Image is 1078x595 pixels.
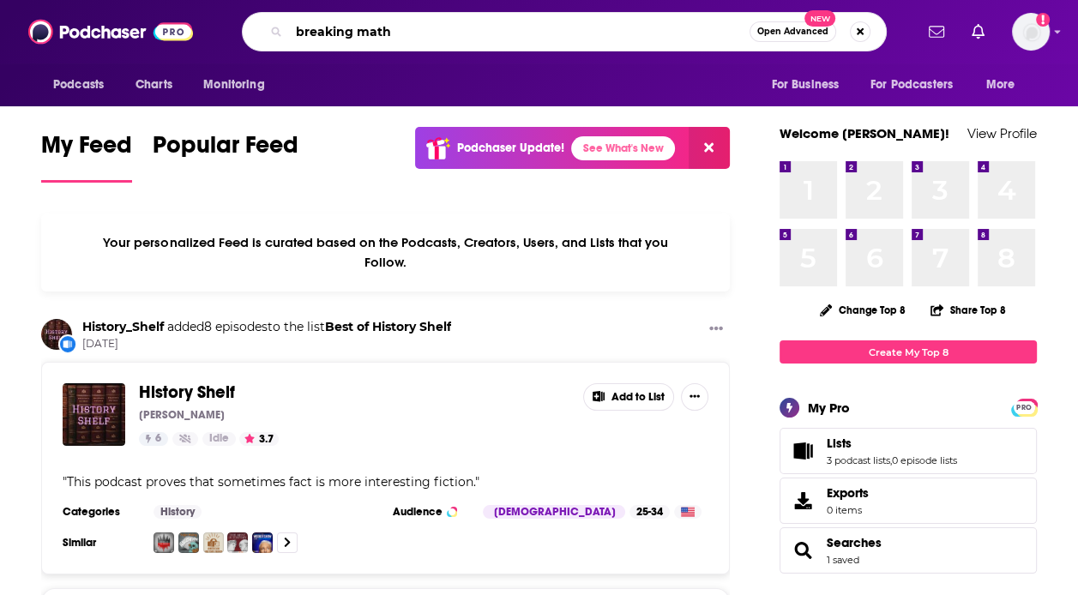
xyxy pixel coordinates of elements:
span: This podcast proves that sometimes fact is more interesting fiction. [67,474,475,490]
span: Searches [780,527,1037,574]
span: Open Advanced [757,27,828,36]
img: Podchaser - Follow, Share and Rate Podcasts [28,15,193,48]
button: Change Top 8 [810,299,916,321]
a: View Profile [967,125,1037,141]
span: Idle [209,430,229,448]
div: Search podcasts, credits, & more... [242,12,887,51]
span: Logged in as PUPPublicity [1012,13,1050,51]
a: History_Shelf [82,319,164,334]
button: open menu [41,69,126,101]
button: Show More Button [702,319,730,340]
img: History_Shelf [41,319,72,350]
a: 6 [139,432,168,446]
img: American History Remix [203,532,224,553]
img: History Shelf [63,383,125,446]
input: Search podcasts, credits, & more... [289,18,750,45]
img: User Profile [1012,13,1050,51]
span: More [986,73,1015,97]
h3: Audience [392,505,469,519]
button: 3.7 [239,432,279,446]
div: New List [58,334,77,353]
span: 6 [155,430,161,448]
img: The Weekly Show with Jon Stewart [252,532,273,553]
span: 0 items [827,504,869,516]
span: " " [63,474,479,490]
div: [DEMOGRAPHIC_DATA] [483,505,625,519]
span: Lists [827,436,852,451]
h3: Categories [63,505,140,519]
h3: Similar [63,536,140,550]
div: Your personalized Feed is curated based on the Podcasts, Creators, Users, and Lists that you Follow. [41,213,730,291]
span: Exports [827,485,869,501]
span: [DATE] [82,337,451,352]
img: Noble Blood [154,532,174,553]
button: Show More Button [681,383,708,411]
button: Open AdvancedNew [750,21,836,42]
button: open menu [759,69,860,101]
p: Podchaser Update! [457,141,564,155]
a: Searches [786,538,820,562]
span: PRO [1014,401,1034,414]
a: Create My Top 8 [780,340,1037,364]
a: See What's New [571,136,675,160]
img: The Rest Is History [227,532,248,553]
span: For Podcasters [870,73,953,97]
button: Share Top 8 [930,293,1007,327]
div: My Pro [808,400,850,416]
a: Idle [202,432,236,446]
span: My Feed [41,130,132,170]
h3: to the list [82,319,451,335]
a: Welcome [PERSON_NAME]! [780,125,949,141]
a: My Feed [41,130,132,183]
span: Popular Feed [153,130,298,170]
span: New [804,10,835,27]
button: open menu [859,69,978,101]
a: Lists [786,439,820,463]
span: , [890,454,892,466]
span: Exports [786,489,820,513]
a: 0 episode lists [892,454,957,466]
a: Exports [780,478,1037,524]
img: Vulgar History: Halloween [178,532,199,553]
a: Best of History Shelf [325,319,451,334]
span: History Shelf [139,382,235,403]
a: Show notifications dropdown [965,17,991,46]
a: Lists [827,436,957,451]
a: Show notifications dropdown [922,17,951,46]
a: PRO [1014,400,1034,413]
a: Charts [124,69,183,101]
svg: Add a profile image [1036,13,1050,27]
a: Searches [827,535,882,550]
button: Add to List [583,383,674,411]
span: Monitoring [203,73,264,97]
a: History Shelf [139,383,235,402]
button: open menu [974,69,1037,101]
button: open menu [191,69,286,101]
span: Podcasts [53,73,104,97]
p: [PERSON_NAME] [139,408,225,422]
div: 25-34 [629,505,670,519]
span: Lists [780,428,1037,474]
a: Popular Feed [153,130,298,183]
a: History [154,505,202,519]
a: 1 saved [827,554,859,566]
span: added 8 episodes [167,319,268,334]
button: Show profile menu [1012,13,1050,51]
span: Charts [136,73,172,97]
span: For Business [771,73,839,97]
a: 3 podcast lists [827,454,890,466]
